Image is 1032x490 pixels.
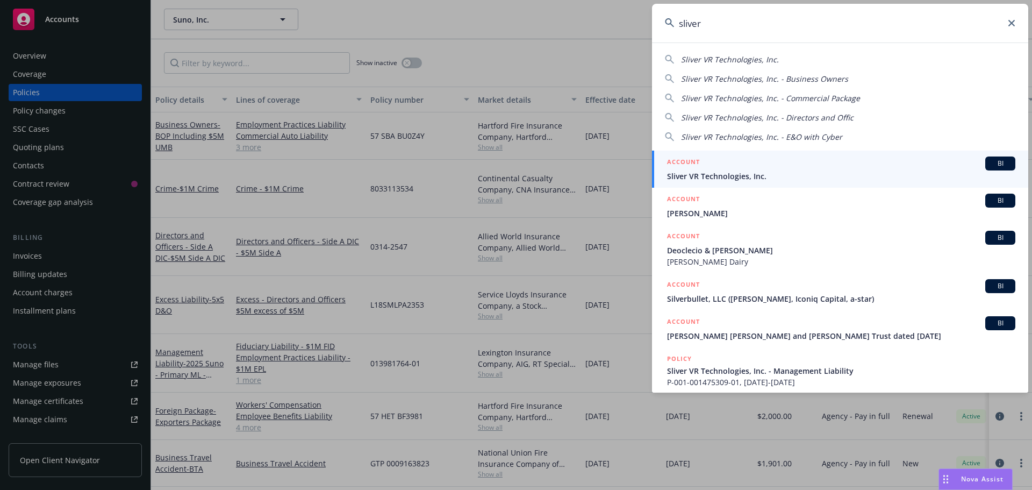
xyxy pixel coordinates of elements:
span: BI [990,233,1011,243]
span: BI [990,318,1011,328]
h5: ACCOUNT [667,316,700,329]
a: ACCOUNTBISliver VR Technologies, Inc. [652,151,1028,188]
h5: ACCOUNT [667,157,700,169]
input: Search... [652,4,1028,42]
h5: ACCOUNT [667,231,700,244]
span: BI [990,196,1011,205]
span: BI [990,281,1011,291]
span: Sliver VR Technologies, Inc. [681,54,779,65]
h5: POLICY [667,353,692,364]
a: ACCOUNTBISilverbullet, LLC ([PERSON_NAME], Iconiq Capital, a-star) [652,273,1028,310]
span: P-001-001475309-01, [DATE]-[DATE] [667,377,1015,388]
a: ACCOUNTBIDeoclecio & [PERSON_NAME][PERSON_NAME] Dairy [652,225,1028,273]
span: [PERSON_NAME] Dairy [667,256,1015,267]
span: [PERSON_NAME] [667,208,1015,219]
div: Drag to move [939,469,952,489]
a: ACCOUNTBI[PERSON_NAME] [PERSON_NAME] and [PERSON_NAME] Trust dated [DATE] [652,310,1028,347]
span: Silverbullet, LLC ([PERSON_NAME], Iconiq Capital, a-star) [667,293,1015,304]
span: Sliver VR Technologies, Inc. [667,171,1015,182]
h5: ACCOUNT [667,279,700,292]
button: Nova Assist [938,468,1013,490]
span: Sliver VR Technologies, Inc. - Directors and Offic [681,112,854,123]
span: Deoclecio & [PERSON_NAME] [667,245,1015,256]
a: POLICYSliver VR Technologies, Inc. - Management LiabilityP-001-001475309-01, [DATE]-[DATE] [652,347,1028,394]
a: ACCOUNTBI[PERSON_NAME] [652,188,1028,225]
span: Sliver VR Technologies, Inc. - E&O with Cyber [681,132,842,142]
span: Sliver VR Technologies, Inc. - Business Owners [681,74,848,84]
span: Nova Assist [961,474,1004,484]
span: Sliver VR Technologies, Inc. - Management Liability [667,365,1015,377]
span: [PERSON_NAME] [PERSON_NAME] and [PERSON_NAME] Trust dated [DATE] [667,330,1015,342]
span: BI [990,159,1011,168]
h5: ACCOUNT [667,194,700,207]
span: Sliver VR Technologies, Inc. - Commercial Package [681,93,860,103]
